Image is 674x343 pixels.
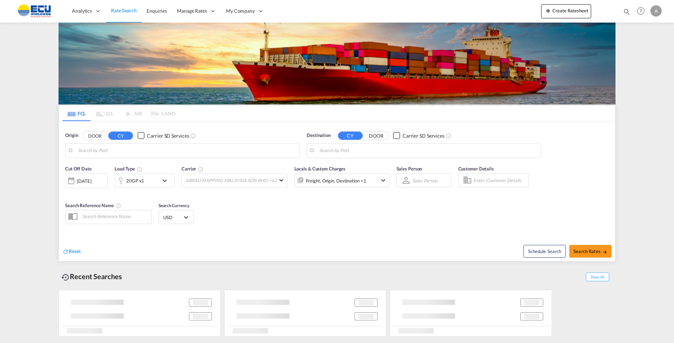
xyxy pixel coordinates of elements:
md-icon: icon-information-outline [137,167,142,172]
span: Help [635,5,647,17]
md-icon: Unchecked: Search for CY (Container Yard) services for all selected carriers.Checked : Search for... [190,133,196,139]
md-checkbox: Checkbox No Ink [137,132,189,139]
span: Enquiries [147,8,167,14]
md-icon: icon-chevron-down [160,176,172,185]
img: 6cccb1402a9411edb762cf9624ab9cda.png [11,3,58,19]
button: icon-plus 400-fgCreate Ratesheet [541,4,591,18]
div: Origin DOOR CY Checkbox No InkUnchecked: Search for CY (Container Yard) services for all selected... [59,121,615,261]
span: Destination [307,132,331,139]
div: Freight Origin Destination Factory Stuffing [306,176,366,186]
div: [DATE] [65,173,108,188]
div: Recent Searches [59,269,125,284]
md-pagination-wrapper: Use the left and right arrow keys to navigate between tabs [62,106,175,121]
md-tab-item: FCL [62,106,91,121]
span: Manage Rates [177,7,207,14]
span: Cut Off Date [65,166,92,171]
md-icon: The selected Trucker/Carrierwill be displayed in the rate results If the rates are from another f... [198,167,203,172]
md-icon: icon-plus 400-fg [544,6,552,15]
div: icon-magnify [623,8,631,18]
span: Reset [69,248,81,254]
md-select: Select Currency: $ USDUnited States Dollar [163,212,190,222]
div: Help [635,5,650,18]
md-select: Sales Person [412,175,439,186]
span: USD [163,214,183,221]
md-icon: icon-arrow-right [602,249,607,254]
span: Show All [586,272,609,281]
div: Carrier SD Services [403,132,445,139]
button: Note: By default Schedule search will only considerorigin ports, destination ports and cut off da... [523,245,566,258]
span: My Company [226,7,255,14]
md-icon: Your search will be saved by the below given name [116,203,121,209]
md-icon: icon-backup-restore [61,273,70,282]
md-icon: Unchecked: Search for CY (Container Yard) services for all selected carriers.Checked : Search for... [446,133,452,139]
span: Customer Details [458,166,494,171]
input: Search by Port [319,145,537,156]
button: Search Ratesicon-arrow-right [569,245,612,258]
button: CY [338,132,363,140]
span: Sales Person [397,166,422,171]
md-icon: icon-chevron-down [379,176,387,185]
div: Freight Origin Destination Factory Stuffingicon-chevron-down [294,173,390,187]
img: LCL+%26+FCL+BACKGROUND.png [59,23,615,104]
div: icon-refreshReset [62,248,81,255]
div: 20GP x1 [126,176,144,186]
span: Search Rates [574,248,607,254]
span: Rate Search [111,7,137,13]
input: Search by Port [78,145,296,156]
div: 20GP x1icon-chevron-down [115,174,174,188]
md-datepicker: Select [65,187,71,197]
span: Analytics [72,7,92,14]
div: A [650,5,662,17]
md-icon: icon-refresh [62,248,69,255]
div: Carrier SD Services [147,132,189,139]
button: CY [108,132,133,140]
span: Search Currency [159,203,189,208]
md-checkbox: Checkbox No Ink [393,132,445,139]
button: DOOR [82,132,107,140]
span: Search Reference Name [65,203,121,208]
span: Load Type [115,166,142,171]
div: [DATE] [77,178,91,184]
input: Search Reference Name [79,211,151,222]
input: Enter Customer Details [473,175,526,186]
button: DOOR [364,132,388,140]
span: Carrier [182,166,203,171]
span: Locals & Custom Charges [294,166,346,171]
md-icon: icon-magnify [623,8,631,16]
span: Origin [65,132,78,139]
